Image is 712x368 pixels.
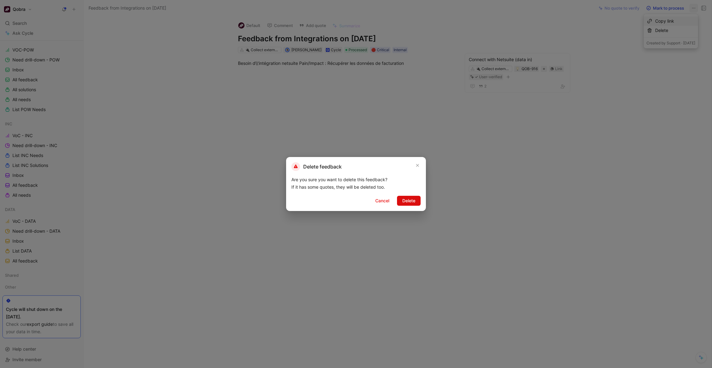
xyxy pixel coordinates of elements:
[397,196,421,206] button: Delete
[291,176,421,191] div: Are you sure you want to delete this feedback? If it has some quotes, they will be deleted too.
[375,197,389,204] span: Cancel
[291,162,342,171] h2: Delete feedback
[402,197,415,204] span: Delete
[370,196,395,206] button: Cancel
